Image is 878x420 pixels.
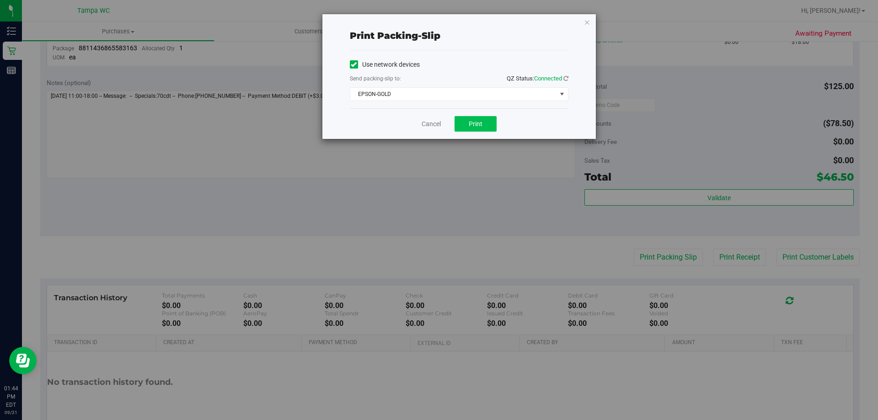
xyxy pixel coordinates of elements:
label: Send packing-slip to: [350,74,401,83]
span: Print [469,120,482,128]
button: Print [455,116,497,132]
span: select [556,88,567,101]
span: Print packing-slip [350,30,440,41]
span: EPSON-GOLD [350,88,557,101]
a: Cancel [422,119,441,129]
span: QZ Status: [507,75,568,82]
label: Use network devices [350,60,420,69]
span: Connected [534,75,562,82]
iframe: Resource center [9,347,37,374]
